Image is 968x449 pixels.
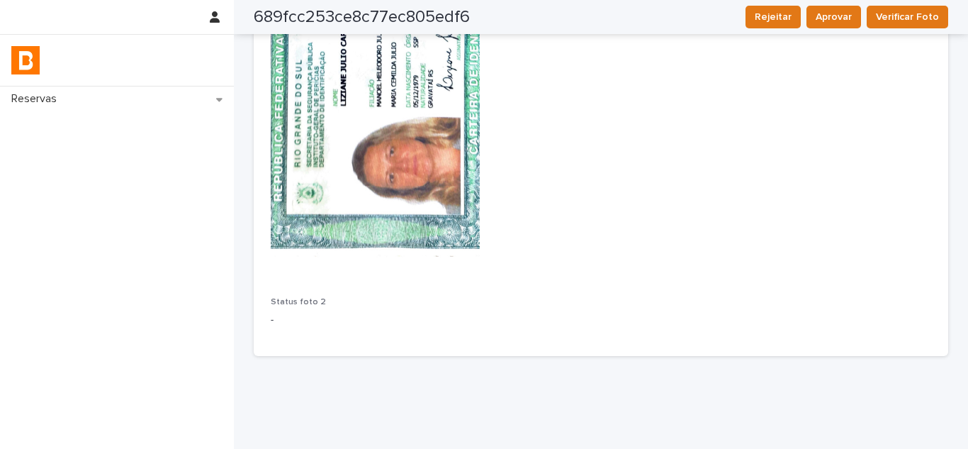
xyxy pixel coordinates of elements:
span: Status foto 2 [271,298,326,306]
span: Rejeitar [755,10,792,24]
img: zVaNuJHRTjyIjT5M9Xd5 [11,46,40,74]
button: Rejeitar [745,6,801,28]
span: Aprovar [816,10,852,24]
h2: 689fcc253ce8c77ec805edf6 [254,7,470,28]
p: Reservas [6,92,68,106]
button: Aprovar [806,6,861,28]
span: Verificar Foto [876,10,939,24]
p: - [271,313,480,328]
button: Verificar Foto [867,6,948,28]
